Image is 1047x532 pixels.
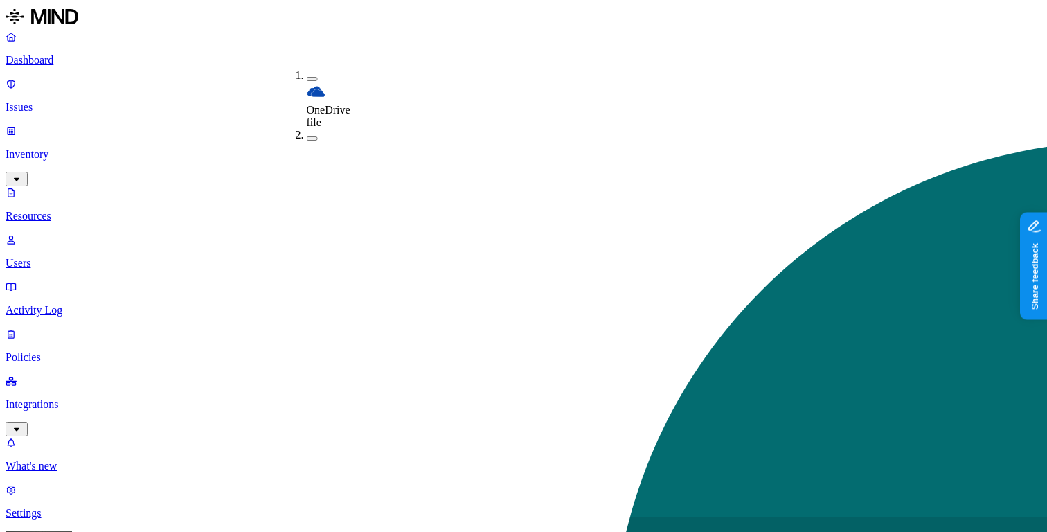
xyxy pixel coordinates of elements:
p: Integrations [6,398,1041,411]
a: Issues [6,78,1041,114]
a: Resources [6,186,1041,222]
p: Policies [6,351,1041,364]
a: Users [6,233,1041,269]
p: Issues [6,101,1041,114]
p: Resources [6,210,1041,222]
p: Dashboard [6,54,1041,66]
img: MIND [6,6,78,28]
a: Activity Log [6,281,1041,317]
p: Settings [6,507,1041,520]
a: Inventory [6,125,1041,184]
p: Users [6,257,1041,269]
a: Dashboard [6,30,1041,66]
img: onedrive.svg [307,82,326,101]
a: MIND [6,6,1041,30]
p: Inventory [6,148,1041,161]
a: What's new [6,436,1041,472]
p: What's new [6,460,1041,472]
a: Integrations [6,375,1041,434]
a: Settings [6,484,1041,520]
span: OneDrive file [307,104,350,128]
p: Activity Log [6,304,1041,317]
a: Policies [6,328,1041,364]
